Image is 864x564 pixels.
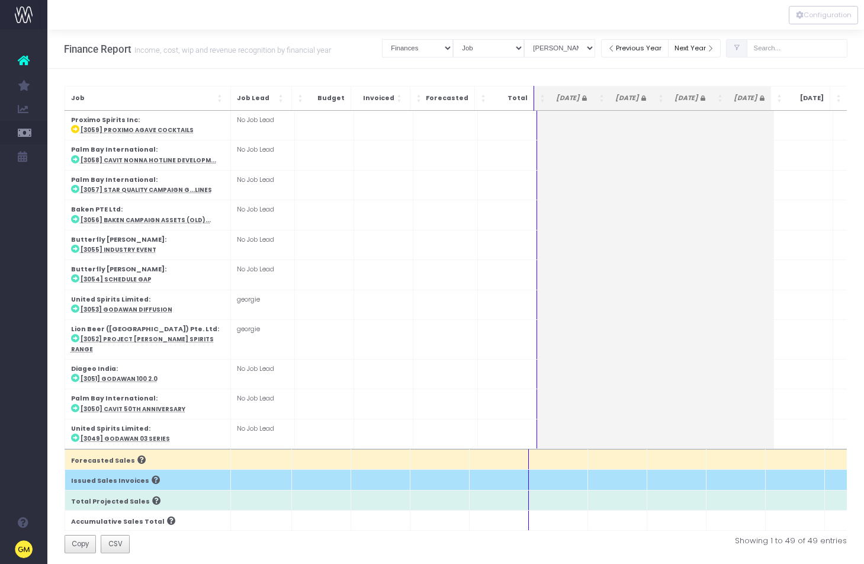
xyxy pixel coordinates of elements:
abbr: [3050] Cavit 50th Anniversary [81,405,185,413]
td: : [65,140,230,170]
strong: Palm Bay International [71,175,156,184]
h3: Finance Report [64,43,331,55]
span: Job: Activate to sort [217,92,224,104]
abbr: [3054] Schedule Gap [81,275,152,283]
td: : [65,260,230,290]
strong: Palm Bay International [71,394,156,403]
span: [DATE] [550,94,587,103]
button: CSV [101,535,130,554]
span: Forecasted Sales [71,456,135,466]
td: No Job Lead [230,419,294,448]
abbr: [3058] Cavit Nonna Hotline Development [81,156,216,164]
img: images/default_profile_image.png [15,540,33,558]
abbr: [3056] Baken Campaign Assets (OLD) [81,216,211,224]
span: CSV [108,539,123,549]
abbr: [3053] Godawan Diffusion [81,306,172,313]
span: Invoiced: Activate to sort [397,92,404,104]
span: Total: Activate to sort [481,92,488,104]
span: Forecasted [426,94,468,103]
strong: Diageo India [71,364,116,373]
span: [DATE] [609,94,646,103]
span: [DATE] [786,94,824,103]
span: Budget: Activate to sort [298,92,305,104]
strong: Proximo Spirits Inc [71,116,138,124]
button: Configuration [789,6,858,24]
strong: United Spirits Limited [71,295,149,304]
span: May 25 <i class="fa fa-lock"></i>: Activate to sort [599,92,606,104]
span: Forecasted: Activate to sort [416,92,423,104]
span: Jun 25 <i class="fa fa-lock"></i>: Activate to sort [659,92,666,104]
button: Copy [65,535,97,554]
strong: Butterfly [PERSON_NAME] [71,235,165,244]
small: Income, cost, wip and revenue recognition by financial year [131,43,331,55]
td: No Job Lead [230,200,294,230]
span: Job Lead [237,94,276,103]
strong: United Spirits Limited [71,424,149,433]
span: Jul 25 <i class="fa fa-lock"></i>: Activate to sort [718,92,725,104]
span: Copy [72,539,89,549]
span: Issued Sales Invoices [71,476,149,486]
span: Budget [307,94,345,103]
td: No Job Lead [230,111,294,140]
span: [DATE] [727,94,765,103]
abbr: [3049] Godawan 03 Series [81,435,170,443]
span: Sep 25: Activate to sort [836,92,843,104]
abbr: [3055] Industry Event [81,246,156,254]
td: : [65,320,230,360]
span: Accumulative Sales Total [71,517,165,527]
span: Job [71,94,215,103]
td: : [65,170,230,200]
td: : [65,200,230,230]
td: No Job Lead [230,170,294,200]
div: Showing 1 to 49 of 49 entries [465,535,847,547]
td: : [65,389,230,419]
button: Next Year [668,39,721,57]
strong: Baken PTE Ltd [71,205,121,214]
td: : [65,111,230,140]
td: : [65,290,230,319]
span: Apr 25 <i class="fa fa-lock"></i>: Activate to sort [540,92,547,104]
td: : [65,359,230,389]
td: georgie [230,290,294,319]
td: : [65,419,230,448]
strong: Butterfly [PERSON_NAME] [71,265,165,274]
td: No Job Lead [230,359,294,389]
span: Total [490,94,528,103]
input: Search... [747,39,847,57]
span: Aug 25: Activate to sort [777,92,784,104]
strong: Palm Bay International [71,145,156,154]
td: No Job Lead [230,140,294,170]
td: No Job Lead [230,260,294,290]
div: Vertical button group [789,6,858,24]
strong: Lion Beer ([GEOGRAPHIC_DATA]) Pte. Ltd [71,325,217,334]
abbr: [3059] Proximo Agave Cocktails [81,126,194,134]
td: No Job Lead [230,230,294,259]
span: [DATE] [668,94,705,103]
span: Job Lead: Activate to sort [278,92,285,104]
td: : [65,230,230,259]
abbr: [3051] Godawan 100 2.0 [81,375,158,383]
button: Previous Year [601,39,669,57]
abbr: [3057] Star Quality Campaign Guidelines [81,186,212,194]
td: georgie [230,320,294,360]
span: Total Projected Sales [71,497,150,507]
span: Invoiced [357,94,394,103]
td: No Job Lead [230,389,294,419]
abbr: [3052] Project Gaul Spirits Range [71,335,214,352]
